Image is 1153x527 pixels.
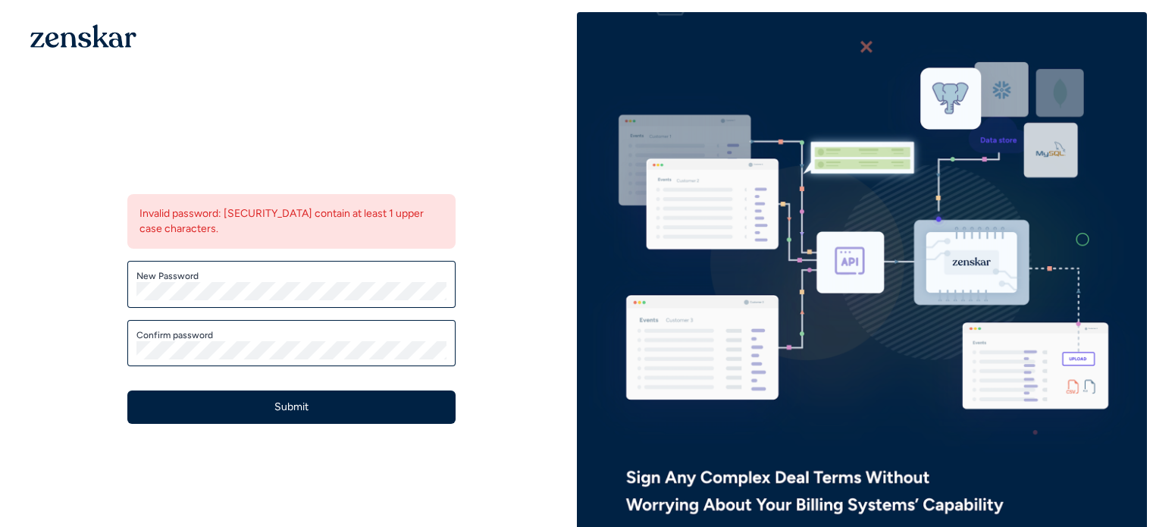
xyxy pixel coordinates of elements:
[127,194,456,249] div: Invalid password: [SECURITY_DATA] contain at least 1 upper case characters.
[127,391,456,424] button: Submit
[136,270,446,282] label: New Password
[30,24,136,48] img: 1OGAJ2xQqyY4LXKgY66KYq0eOWRCkrZdAb3gUhuVAqdWPZE9SRJmCz+oDMSn4zDLXe31Ii730ItAGKgCKgCCgCikA4Av8PJUP...
[136,329,446,341] label: Confirm password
